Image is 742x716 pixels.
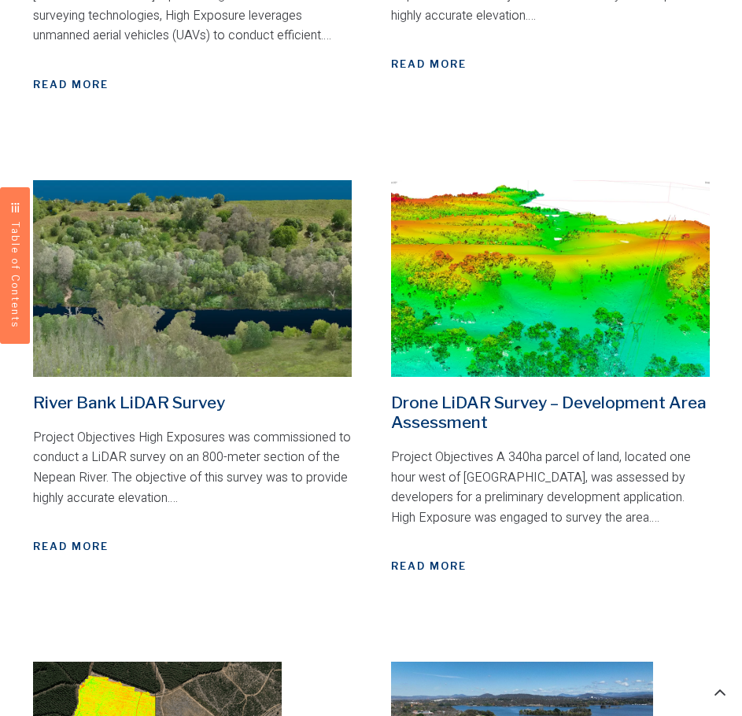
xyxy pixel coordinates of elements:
a: Read More [33,77,109,93]
a: Drone LiDAR Survey – Development Area Assessment [391,393,707,432]
p: Project Objectives A 340ha parcel of land, located one hour west of [GEOGRAPHIC_DATA], was assess... [391,448,710,528]
span: Table of Contents [9,222,21,328]
a: Read More [391,559,467,574]
a: Read More [391,57,467,72]
p: Project Objectives High Exposures was commissioned to conduct a LiDAR survey on an 800-meter sect... [33,428,352,508]
a: Read More [33,539,109,555]
a: River Bank LiDAR Survey [33,393,225,412]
